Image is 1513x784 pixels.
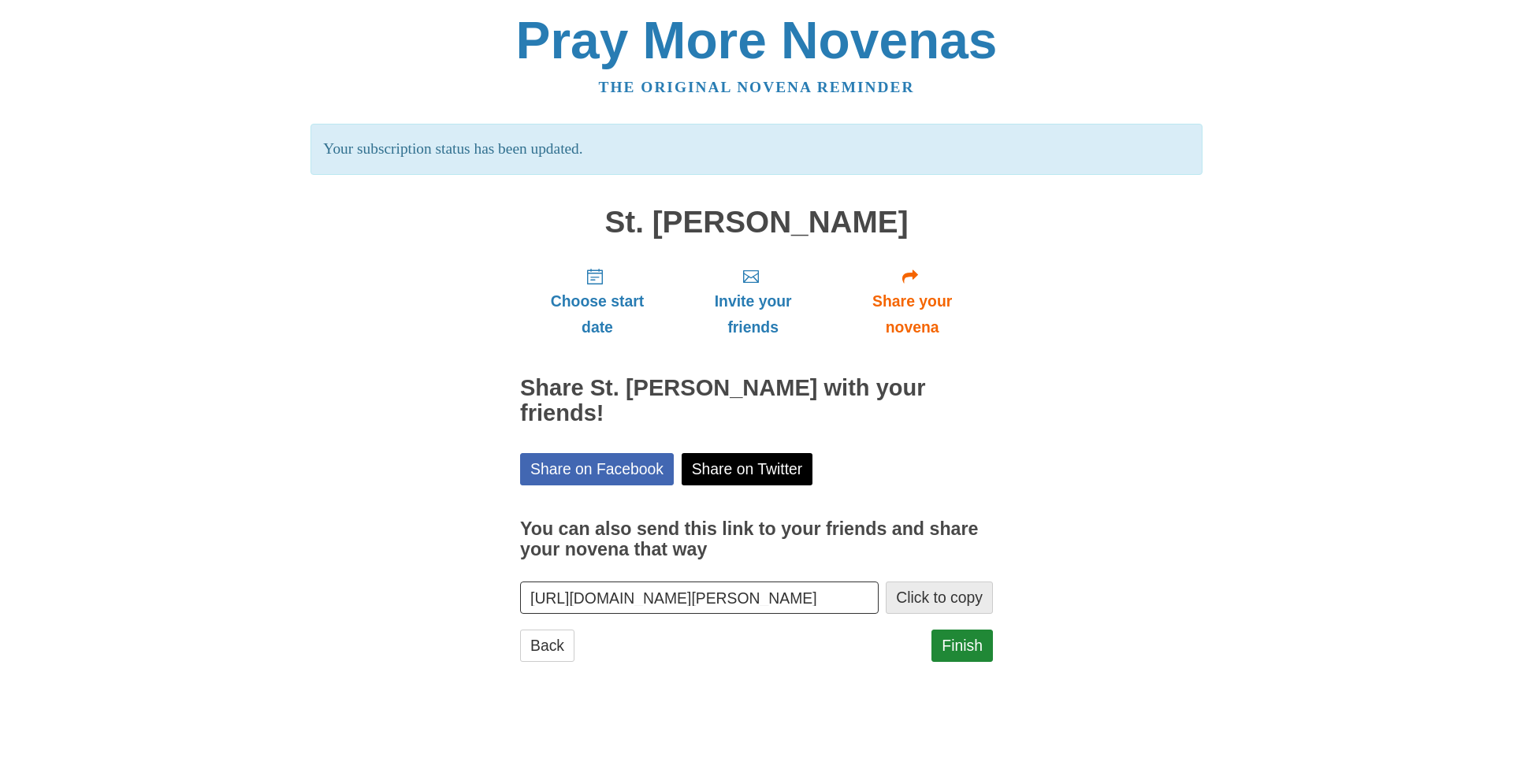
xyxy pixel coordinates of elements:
[520,376,993,426] h2: Share St. [PERSON_NAME] with your friends!
[520,453,674,485] a: Share on Facebook
[682,453,813,485] a: Share on Twitter
[886,581,993,614] button: Click to copy
[520,519,993,559] h3: You can also send this link to your friends and share your novena that way
[675,255,831,348] a: Invite your friends
[516,11,998,69] a: Pray More Novenas
[520,206,993,240] h1: St. [PERSON_NAME]
[599,79,915,95] a: The original novena reminder
[831,255,993,348] a: Share your novena
[690,288,816,340] span: Invite your friends
[536,288,659,340] span: Choose start date
[520,255,675,348] a: Choose start date
[931,630,993,662] a: Finish
[520,630,574,662] a: Back
[310,124,1202,175] p: Your subscription status has been updated.
[847,288,977,340] span: Share your novena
